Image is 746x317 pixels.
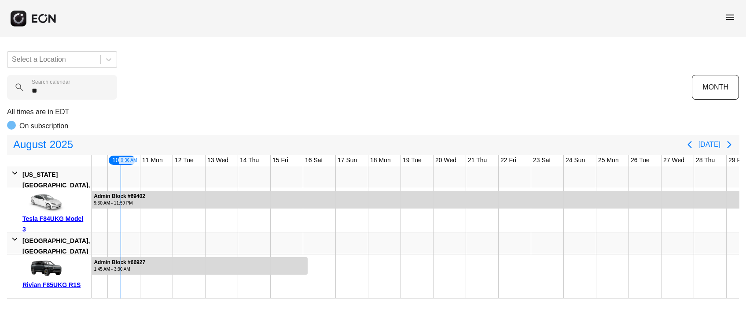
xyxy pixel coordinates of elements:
div: 19 Tue [401,155,423,166]
div: 1:45 AM - 3:30 AM [94,266,145,272]
div: 17 Sun [336,155,359,166]
button: [DATE] [698,137,720,153]
div: 22 Fri [499,155,518,166]
span: menu [725,12,735,22]
div: Admin Block #69402 [94,193,145,200]
span: August [11,136,48,153]
div: 18 Mon [368,155,393,166]
div: Admin Block #66927 [94,259,145,266]
button: Next page [720,136,738,153]
div: 9:30 AM - 11:59 PM [94,200,145,206]
label: Search calendar [32,78,70,86]
span: 2025 [48,136,75,153]
div: 24 Sun [564,155,587,166]
div: 16 Sat [303,155,324,166]
button: Previous page [681,136,698,153]
div: 15 Fri [271,155,290,166]
div: 27 Wed [661,155,686,166]
div: 26 Tue [629,155,651,166]
div: 11 Mon [140,155,165,166]
img: car [22,257,66,280]
div: 28 Thu [694,155,717,166]
div: [GEOGRAPHIC_DATA], [GEOGRAPHIC_DATA] [22,235,90,257]
div: 23 Sat [531,155,552,166]
div: 13 Wed [206,155,230,166]
div: [US_STATE][GEOGRAPHIC_DATA], [GEOGRAPHIC_DATA] [22,169,90,201]
img: car [22,191,66,213]
button: August2025 [8,136,78,153]
div: Tesla F84UKG Model 3 [22,213,88,235]
p: On subscription [19,121,68,131]
div: 21 Thu [466,155,489,166]
div: 12 Tue [173,155,195,166]
div: Rivian F85UKG R1S [22,280,88,290]
div: 25 Mon [596,155,621,166]
div: 10 Sun [108,155,136,166]
div: 20 Wed [434,155,458,166]
p: All times are in EDT [7,107,739,117]
div: 14 Thu [238,155,261,166]
button: MONTH [692,75,739,100]
div: 29 Fri [727,155,746,166]
div: Rented for 10 days by Admin Block Current status is rental [12,254,308,275]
